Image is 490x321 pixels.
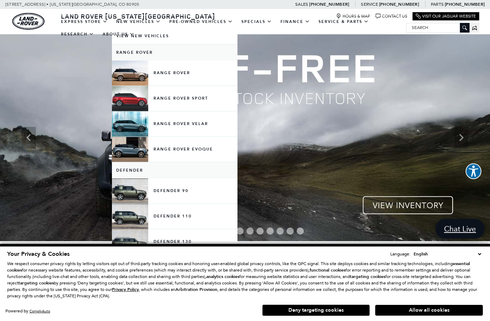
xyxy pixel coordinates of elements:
a: Chat Live [435,219,485,239]
div: Previous [22,127,36,148]
a: Specials [237,15,276,28]
a: New Vehicles [112,15,165,28]
span: Go to slide 12 [297,227,304,235]
a: Land Rover [US_STATE][GEOGRAPHIC_DATA] [57,12,220,20]
a: Range Rover [112,44,237,61]
a: Range Rover [112,61,237,86]
a: [STREET_ADDRESS] • [US_STATE][GEOGRAPHIC_DATA], CO 80905 [5,2,139,7]
a: About Us [98,28,139,40]
strong: Arbitration Provision [175,287,217,292]
a: Defender 110 [112,204,237,229]
input: Search [406,23,469,32]
span: Go to slide 6 [236,227,244,235]
p: We respect consumer privacy rights by letting visitors opt out of third-party tracking cookies an... [7,260,483,299]
a: Research [57,28,98,40]
strong: targeting cookies [350,274,385,279]
button: Deny targeting cookies [262,305,370,316]
span: Parts [431,2,444,7]
div: Next [454,127,468,148]
strong: functional cookies [310,267,345,273]
a: [PHONE_NUMBER] [309,1,349,7]
a: [PHONE_NUMBER] [445,1,485,7]
a: Defender [112,162,237,178]
span: Go to slide 7 [246,227,254,235]
span: Land Rover [US_STATE][GEOGRAPHIC_DATA] [61,12,215,20]
a: Range Rover Velar [112,111,237,136]
a: Service & Parts [314,15,373,28]
a: ComplyAuto [29,309,50,313]
a: [PHONE_NUMBER] [379,1,419,7]
span: Go to slide 10 [277,227,284,235]
button: Explore your accessibility options [466,163,481,179]
span: Sales [295,2,308,7]
a: Visit Our Jaguar Website [416,14,476,19]
span: Go to slide 9 [267,227,274,235]
a: View New Vehicles [112,28,237,44]
a: Contact Us [376,14,407,19]
a: Finance [276,15,314,28]
div: Language: [390,252,410,256]
button: Allow all cookies [375,305,483,316]
nav: Main Navigation [57,15,406,40]
a: Range Rover Sport [112,86,237,111]
a: Range Rover Evoque [112,137,237,162]
aside: Accessibility Help Desk [466,163,481,181]
a: Hours & Map [336,14,370,19]
u: Privacy Policy [112,287,139,292]
a: EXPRESS STORE [57,15,112,28]
div: Powered by [5,309,50,313]
strong: targeting cookies [18,280,54,286]
strong: analytics cookies [206,274,239,279]
span: Service [361,2,378,7]
span: Chat Live [440,224,480,234]
a: Defender 90 [112,178,237,203]
span: Your Privacy & Cookies [7,250,70,258]
a: Defender 130 [112,229,237,254]
span: Go to slide 11 [287,227,294,235]
select: Language Select [412,250,483,258]
a: land-rover [12,13,44,30]
a: Pre-Owned Vehicles [165,15,237,28]
span: Go to slide 8 [256,227,264,235]
img: Land Rover [12,13,44,30]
